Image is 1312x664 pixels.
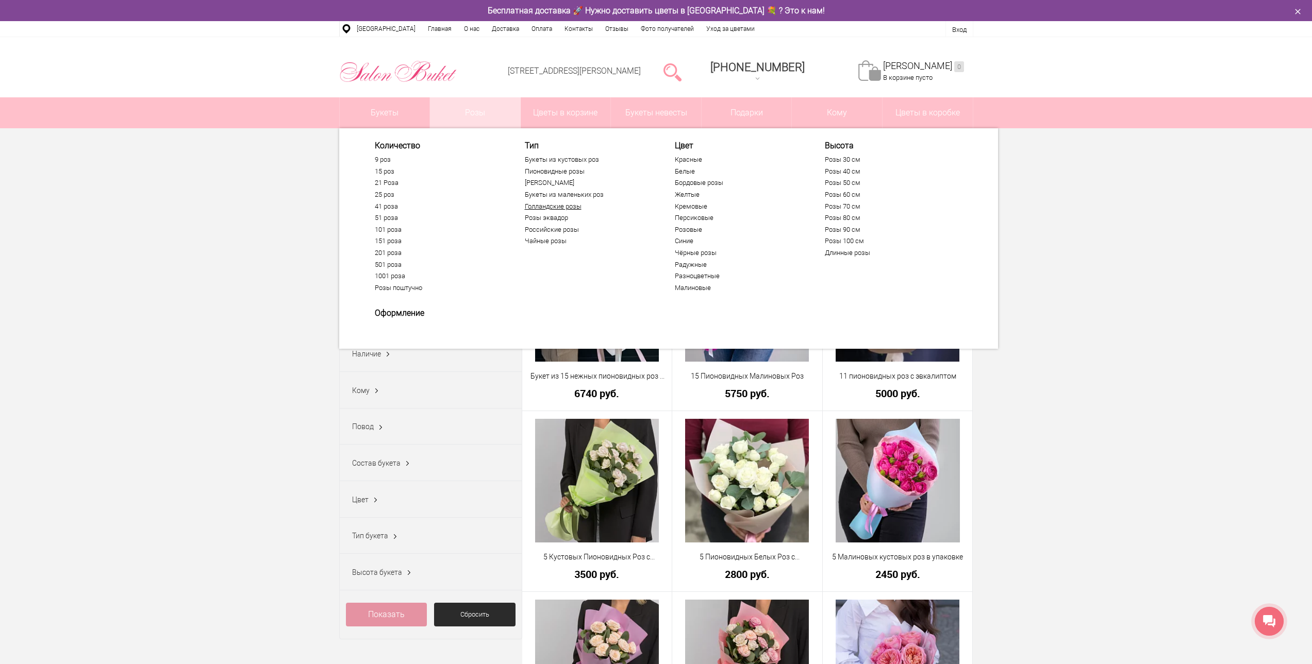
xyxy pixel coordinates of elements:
[675,226,802,234] a: Розовые
[340,97,430,128] a: Букеты
[434,603,516,626] a: Сбросить
[679,569,816,580] a: 2800 руб.
[529,371,666,382] a: Букет из 15 нежных пионовидных роз с Эвкалиптом
[375,191,502,199] a: 25 роз
[829,388,966,399] a: 5000 руб.
[375,226,502,234] a: 101 роза
[675,214,802,222] a: Персиковые
[458,21,486,37] a: О нас
[331,5,981,16] div: Бесплатная доставка 🚀 Нужно доставить цветы в [GEOGRAPHIC_DATA] 💐 ? Это к нам!
[525,237,652,245] a: Чайные розы
[952,26,967,33] a: Вход
[635,21,700,37] a: Фото получателей
[529,552,666,563] a: 5 Кустовых Пионовидных Роз с эвкалиптом
[675,284,802,292] a: Малиновые
[704,57,811,87] a: [PHONE_NUMBER]
[675,179,802,187] a: Бордовые розы
[599,21,635,37] a: Отзывы
[685,419,809,542] img: 5 Пионовидных Белых Роз с эвкалиптом
[611,97,701,128] a: Букеты невесты
[525,214,652,222] a: Розы эквадор
[521,97,611,128] a: Цветы в корзине
[829,552,966,563] a: 5 Малиновых кустовых роз в упаковке
[679,371,816,382] a: 15 Пионовидных Малиновых Роз
[710,61,805,74] span: [PHONE_NUMBER]
[375,308,502,318] span: Оформление
[675,237,802,245] a: Синие
[883,60,964,72] a: [PERSON_NAME]
[375,272,502,280] a: 1001 роза
[702,97,792,128] a: Подарки
[339,58,457,85] img: Цветы Нижний Новгород
[825,214,952,222] a: Розы 80 см
[954,61,964,72] ins: 0
[525,156,652,164] a: Букеты из кустовых роз
[529,569,666,580] a: 3500 руб.
[700,21,761,37] a: Уход за цветами
[558,21,599,37] a: Контакты
[825,141,952,150] span: Высота
[486,21,525,37] a: Доставка
[352,459,401,467] span: Состав букета
[825,156,952,164] a: Розы 30 см
[675,141,802,150] span: Цвет
[679,552,816,563] a: 5 Пионовидных Белых Роз с эвкалиптом
[352,496,369,504] span: Цвет
[375,156,502,164] a: 9 роз
[829,371,966,382] a: 11 пионовидных роз с эвкалиптом
[825,191,952,199] a: Розы 60 см
[375,237,502,245] a: 151 роза
[829,569,966,580] a: 2450 руб.
[825,202,952,211] a: Розы 70 см
[675,249,802,257] a: Чёрные розы
[375,249,502,257] a: 201 роза
[675,191,802,199] a: Желтые
[825,237,952,245] a: Розы 100 см
[375,167,502,176] a: 15 роз
[792,97,882,128] span: Кому
[883,74,933,81] span: В корзине пусто
[525,167,652,176] a: Пионовидные розы
[422,21,458,37] a: Главная
[375,179,502,187] a: 21 Роза
[883,97,973,128] a: Цветы в коробке
[525,179,652,187] a: [PERSON_NAME]
[675,202,802,211] a: Кремовые
[430,97,520,128] a: Розы
[525,202,652,211] a: Голландские розы
[675,156,802,164] a: Красные
[825,167,952,176] a: Розы 40 см
[352,532,388,540] span: Тип букета
[529,388,666,399] a: 6740 руб.
[675,261,802,269] a: Радужные
[375,284,502,292] a: Розы поштучно
[525,191,652,199] a: Букеты из маленьких роз
[375,214,502,222] a: 51 роза
[508,66,641,76] a: [STREET_ADDRESS][PERSON_NAME]
[375,261,502,269] a: 501 роза
[675,167,802,176] a: Белые
[836,419,960,542] img: 5 Малиновых кустовых роз в упаковке
[825,226,952,234] a: Розы 90 см
[525,21,558,37] a: Оплата
[351,21,422,37] a: [GEOGRAPHIC_DATA]
[352,568,402,576] span: Высота букета
[352,386,370,395] span: Кому
[352,422,374,431] span: Повод
[535,419,659,542] img: 5 Кустовых Пионовидных Роз с эвкалиптом
[346,603,427,626] a: Показать
[525,226,652,234] a: Российские розы
[825,249,952,257] a: Длинные розы
[525,141,652,150] span: Тип
[375,141,502,150] span: Количество
[825,179,952,187] a: Розы 50 см
[375,202,502,211] a: 41 роза
[679,388,816,399] a: 5750 руб.
[352,350,381,358] span: Наличие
